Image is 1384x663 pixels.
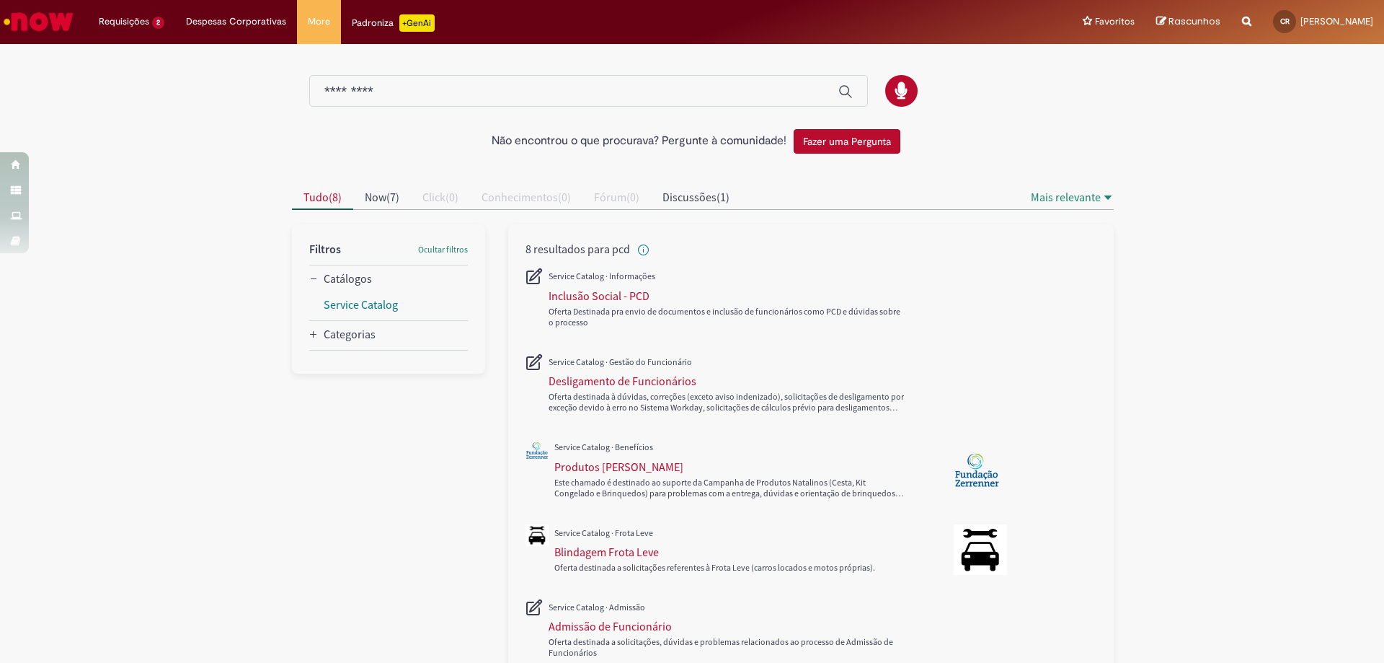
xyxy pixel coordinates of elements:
a: Rascunhos [1156,15,1220,29]
button: Fazer uma Pergunta [794,129,900,154]
p: +GenAi [399,14,435,32]
span: Despesas Corporativas [186,14,286,29]
span: [PERSON_NAME] [1300,15,1373,27]
img: ServiceNow [1,7,76,36]
span: Requisições [99,14,149,29]
span: CR [1280,17,1290,26]
h2: Não encontrou o que procurava? Pergunte à comunidade! [492,135,786,148]
span: More [308,14,330,29]
span: 2 [152,17,164,29]
div: Padroniza [352,14,435,32]
span: Favoritos [1095,14,1135,29]
span: Rascunhos [1168,14,1220,28]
